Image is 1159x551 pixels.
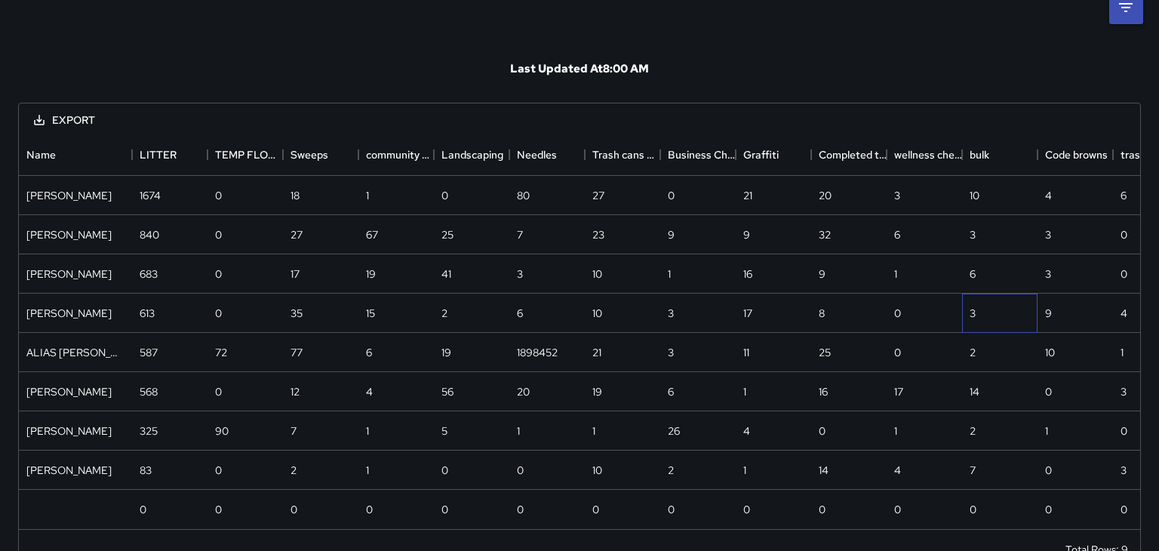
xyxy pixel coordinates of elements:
[366,266,376,282] div: 19
[291,266,300,282] div: 17
[1045,463,1052,478] div: 0
[970,227,976,242] div: 3
[894,384,903,399] div: 17
[894,463,901,478] div: 4
[1045,306,1052,321] div: 9
[26,134,56,176] div: Name
[441,227,453,242] div: 25
[517,266,523,282] div: 3
[819,266,825,282] div: 9
[517,345,558,360] div: 1898452
[517,502,524,517] div: 0
[366,188,369,203] div: 1
[668,306,674,321] div: 3
[26,463,112,478] div: Christopher Sherbert
[441,463,448,478] div: 0
[1121,188,1127,203] div: 6
[215,227,222,242] div: 0
[592,423,595,439] div: 1
[819,463,829,478] div: 14
[1038,134,1113,176] div: Code browns
[509,134,585,176] div: Needles
[441,345,451,360] div: 19
[1121,345,1124,360] div: 1
[894,227,900,242] div: 6
[366,384,373,399] div: 4
[743,502,750,517] div: 0
[811,134,887,176] div: Completed trash bags
[970,423,976,439] div: 2
[441,266,451,282] div: 41
[1121,463,1127,478] div: 3
[215,306,222,321] div: 0
[140,345,158,360] div: 587
[585,134,660,176] div: Trash cans wipe downs
[1045,502,1052,517] div: 0
[441,384,453,399] div: 56
[743,188,752,203] div: 21
[592,134,660,176] div: Trash cans wipe downs
[26,384,112,399] div: JUSTIN EVANS
[366,306,375,321] div: 15
[894,188,900,203] div: 3
[140,306,155,321] div: 613
[26,188,112,203] div: JAMES GINGLES
[970,463,976,478] div: 7
[668,502,675,517] div: 0
[22,106,107,134] button: Export
[819,227,831,242] div: 32
[743,266,752,282] div: 16
[743,227,750,242] div: 9
[215,188,222,203] div: 0
[366,463,369,478] div: 1
[819,502,825,517] div: 0
[592,227,604,242] div: 23
[970,384,979,399] div: 14
[894,423,897,439] div: 1
[592,384,602,399] div: 19
[668,463,674,478] div: 2
[819,188,832,203] div: 20
[19,134,132,176] div: Name
[140,502,146,517] div: 0
[366,345,372,360] div: 6
[291,502,297,517] div: 0
[819,134,887,176] div: Completed trash bags
[291,134,328,176] div: Sweeps
[291,345,303,360] div: 77
[592,266,602,282] div: 10
[894,306,901,321] div: 0
[668,345,674,360] div: 3
[970,345,976,360] div: 2
[970,188,979,203] div: 10
[517,463,524,478] div: 0
[592,502,599,517] div: 0
[1121,266,1127,282] div: 0
[970,306,976,321] div: 3
[441,306,447,321] div: 2
[215,502,222,517] div: 0
[291,423,297,439] div: 7
[592,463,602,478] div: 10
[887,134,962,176] div: wellness check
[668,423,680,439] div: 26
[215,134,283,176] div: TEMP FLOWER BASKET WATERING FIX ASSET
[819,306,825,321] div: 8
[819,423,825,439] div: 0
[132,134,208,176] div: LITTER
[1121,502,1127,517] div: 0
[26,345,125,360] div: ALIAS SIEGLER
[441,423,447,439] div: 5
[291,227,303,242] div: 27
[660,134,736,176] div: Business Check
[743,423,750,439] div: 4
[1121,306,1127,321] div: 4
[26,266,112,282] div: Zach stamey
[1045,134,1108,176] div: Code browns
[668,134,736,176] div: Business Check
[366,502,373,517] div: 0
[894,266,897,282] div: 1
[1045,384,1052,399] div: 0
[510,61,649,76] h6: Last Updated At 8:00 AM
[140,423,158,439] div: 325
